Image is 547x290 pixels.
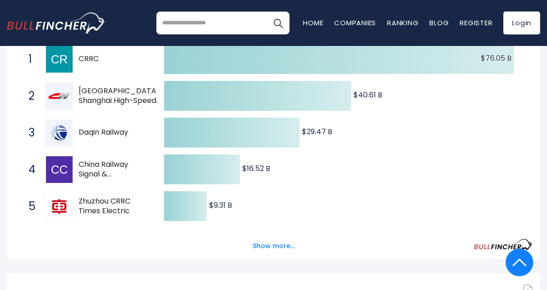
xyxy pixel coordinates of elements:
img: China Railway Signal & Communication [46,156,73,183]
a: Blog [429,18,449,28]
img: CRRC [46,46,73,73]
span: 5 [24,199,33,214]
a: Ranking [387,18,418,28]
span: 2 [24,88,33,104]
a: Register [460,18,492,28]
img: bullfincher logo [7,12,106,34]
img: Beijing-Shanghai High-Speed Railway [46,83,73,109]
span: China Railway Signal & Communication [79,160,148,179]
span: [GEOGRAPHIC_DATA]-Shanghai High-Speed Railway [79,86,164,106]
text: $9.31 B [209,200,232,210]
a: Go to homepage [7,12,106,34]
text: $40.61 B [353,90,382,100]
span: 1 [24,51,33,67]
a: Companies [334,18,376,28]
a: Login [503,11,540,34]
text: $76.05 B [481,53,512,63]
span: CRRC [79,54,148,64]
button: Search [267,11,290,34]
button: Show more... [247,239,300,254]
text: $29.47 B [302,126,332,137]
span: Zhuzhou CRRC Times Electric [79,197,148,216]
img: Daqin Railway [46,119,73,146]
text: $16.52 B [242,163,270,174]
span: 4 [24,162,33,177]
span: 3 [24,125,33,141]
span: Daqin Railway [79,128,148,137]
img: Zhuzhou CRRC Times Electric [52,199,67,214]
a: Home [303,18,323,28]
